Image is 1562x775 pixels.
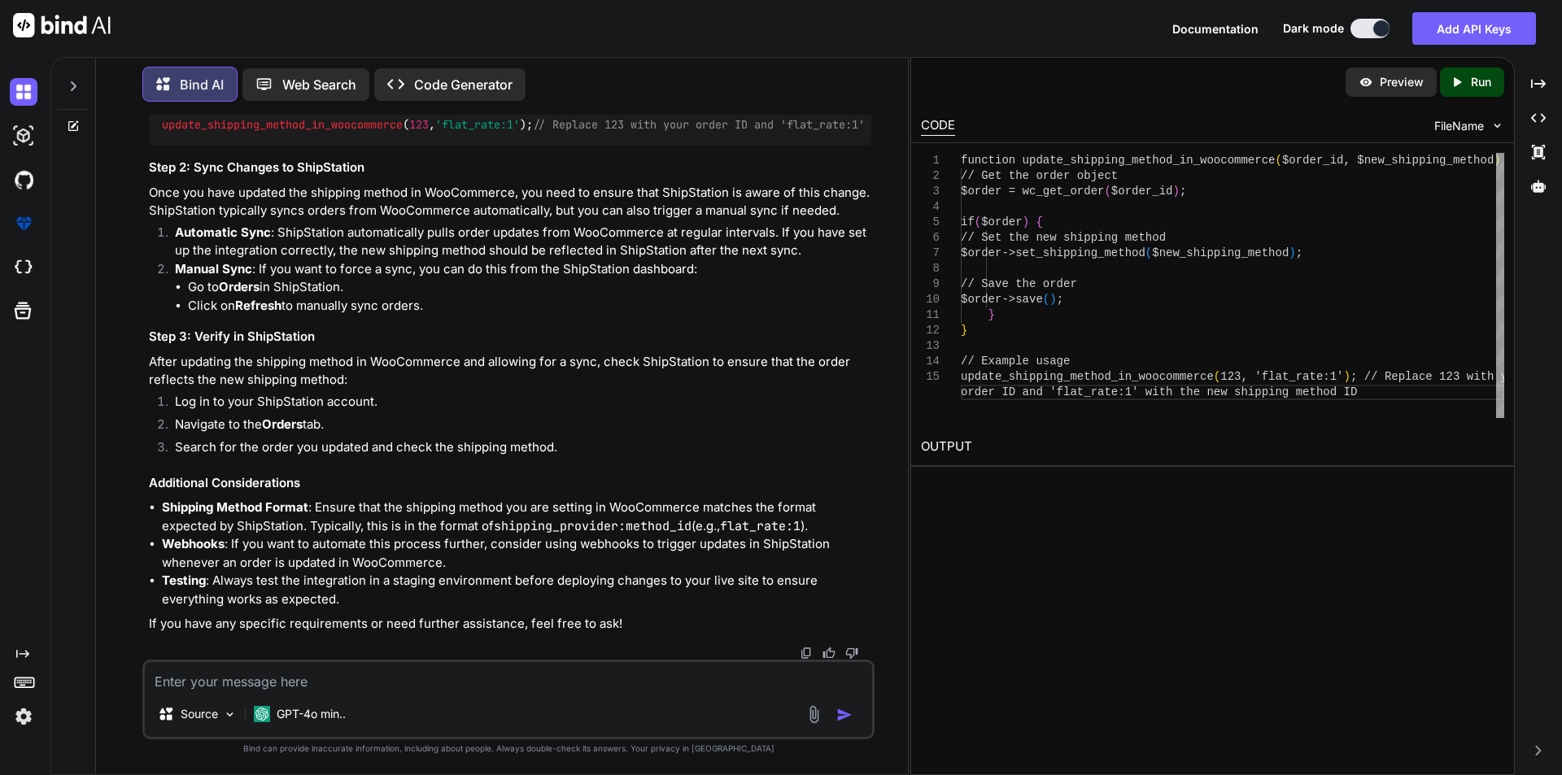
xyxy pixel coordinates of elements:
[10,122,37,150] img: darkAi-studio
[961,293,1043,306] span: $order->save
[1434,118,1484,134] span: FileName
[10,166,37,194] img: githubDark
[961,154,1275,167] span: function update_shipping_method_in_woocommerce
[494,518,692,534] code: shipping_provider:method_id
[845,647,858,660] img: dislike
[188,278,871,297] li: Go to in ShipStation.
[235,298,281,313] strong: Refresh
[921,116,955,136] div: CODE
[961,246,1145,259] span: $order->set_shipping_method
[219,279,260,294] strong: Orders
[162,117,403,132] span: update_shipping_method_in_woocommerce
[921,276,940,292] div: 9
[1214,370,1220,383] span: (
[961,169,1118,182] span: // Get the order object
[277,706,346,722] p: GPT-4o min..
[1380,74,1424,90] p: Preview
[1471,74,1491,90] p: Run
[1049,293,1056,306] span: )
[180,75,224,94] p: Bind AI
[961,324,967,337] span: }
[988,308,994,321] span: }
[149,353,871,390] p: After updating the shipping method in WooCommerce and allowing for a sync, check ShipStation to e...
[921,199,940,215] div: 4
[921,323,940,338] div: 12
[282,75,356,94] p: Web Search
[1104,185,1110,198] span: (
[142,742,875,755] p: Bind can provide inaccurate information, including about people. Always double-check its answers....
[981,216,1022,229] span: $order
[921,354,940,369] div: 14
[961,231,1166,244] span: // Set the new shipping method
[162,499,308,515] strong: Shipping Method Format
[168,101,273,115] span: // Example usage
[409,117,429,132] span: 123
[10,78,37,106] img: darkChat
[1295,246,1302,259] span: ;
[1283,20,1344,37] span: Dark mode
[162,536,225,551] strong: Webhooks
[162,499,871,535] p: : Ensure that the shipping method you are setting in WooCommerce matches the format expected by S...
[961,385,1302,398] span: order ID and 'flat_rate:1' with the new shipping m
[149,159,871,177] h3: Step 2: Sync Changes to ShipStation
[1036,216,1042,229] span: {
[162,438,871,461] li: Search for the order you updated and check the shipping method.
[961,216,975,229] span: if
[175,260,871,279] p: : If you want to force a sync, you can do this from the ShipStation dashboard:
[800,647,813,660] img: copy
[921,215,940,230] div: 5
[1172,22,1259,36] span: Documentation
[961,355,1070,368] span: // Example usage
[921,168,940,184] div: 2
[149,474,871,493] h3: Additional Considerations
[162,535,871,572] p: : If you want to automate this process further, consider using webhooks to trigger updates in Shi...
[921,261,940,276] div: 8
[1289,246,1295,259] span: )
[414,75,513,94] p: Code Generator
[10,210,37,237] img: premium
[1359,75,1373,89] img: preview
[1172,20,1259,37] button: Documentation
[1172,185,1179,198] span: )
[1180,185,1186,198] span: ;
[1490,119,1504,133] img: chevron down
[1056,293,1062,306] span: ;
[822,647,836,660] img: like
[836,707,853,723] img: icon
[1220,370,1343,383] span: 123, 'flat_rate:1'
[921,307,940,323] div: 11
[921,230,940,246] div: 6
[961,185,1104,198] span: $order = wc_get_order
[1022,216,1028,229] span: )
[223,708,237,721] img: Pick Models
[162,416,871,438] li: Navigate to the tab.
[805,705,823,724] img: attachment
[162,573,206,588] strong: Testing
[175,261,252,276] strong: Manual Sync
[1152,246,1289,259] span: $new_shipping_method
[921,369,940,385] div: 15
[175,224,871,260] p: : ShipStation automatically pulls order updates from WooCommerce at regular intervals. If you hav...
[974,216,980,229] span: (
[921,292,940,307] div: 10
[262,416,303,432] strong: Orders
[911,428,1514,466] h2: OUTPUT
[1350,370,1528,383] span: ; // Replace 123 with your
[162,393,871,416] li: Log in to your ShipStation account.
[961,277,1077,290] span: // Save the order
[1302,385,1357,398] span: ethod ID
[921,246,940,261] div: 7
[435,117,520,132] span: 'flat_rate:1'
[13,13,111,37] img: Bind AI
[1343,370,1350,383] span: )
[1042,293,1049,306] span: (
[921,338,940,354] div: 13
[1110,185,1172,198] span: $order_id
[1494,154,1500,167] span: )
[720,518,801,534] code: flat_rate:1
[162,572,871,608] p: : Always test the integration in a staging environment before deploying changes to your live site...
[533,117,1073,132] span: // Replace 123 with your order ID and 'flat_rate:1' with the new shipping method ID
[254,706,270,722] img: GPT-4o mini
[1282,154,1494,167] span: $order_id, $new_shipping_method
[149,184,871,220] p: Once you have updated the shipping method in WooCommerce, you need to ensure that ShipStation is ...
